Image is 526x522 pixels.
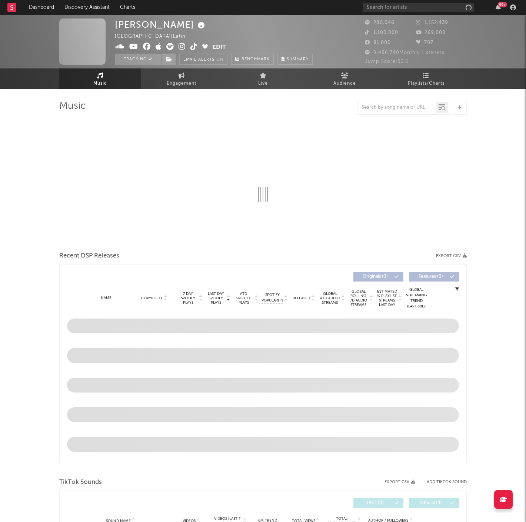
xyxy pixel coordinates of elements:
a: Playlists/Charts [385,68,467,89]
button: Email AlertsOn [179,54,227,65]
button: + Add TikTok Sound [415,480,467,484]
em: On [216,58,223,62]
span: 1,152,439 [416,20,448,25]
span: Originals ( 0 ) [358,275,392,279]
span: Copyright [141,296,163,300]
span: Recent DSP Releases [59,252,119,260]
button: Summary [277,54,313,65]
div: [PERSON_NAME] [115,18,207,31]
span: 9,486,740 Monthly Listeners [365,50,445,55]
button: Official(0) [409,498,459,508]
span: Live [258,79,268,88]
span: Summary [287,57,309,61]
span: 269,000 [416,30,446,35]
span: Global Rolling 7D Audio Streams [348,289,369,307]
div: 99 + [498,2,507,7]
span: Official ( 0 ) [414,501,448,505]
div: [GEOGRAPHIC_DATA] | Latin [115,32,194,41]
span: Features ( 0 ) [414,275,448,279]
span: Last Day Spotify Plays [206,292,226,305]
span: 1,100,000 [365,30,398,35]
button: Edit [213,43,226,52]
button: + Add TikTok Sound [423,480,467,484]
span: Jump Score: 82.5 [365,59,408,64]
span: 7 Day Spotify Plays [178,292,198,305]
span: Estimated % Playlist Streams Last Day [377,289,397,307]
span: TikTok Sounds [59,478,102,487]
span: Music [93,79,107,88]
button: 99+ [496,4,501,10]
span: 81,000 [365,40,391,45]
span: UGC ( 0 ) [358,501,392,505]
a: Music [59,68,141,89]
input: Search by song name or URL [358,105,436,111]
a: Audience [304,68,385,89]
span: Benchmark [242,55,270,64]
button: UGC(0) [353,498,403,508]
button: Tracking [115,54,161,65]
span: Audience [333,79,356,88]
span: 280,046 [365,20,394,25]
span: 707 [416,40,433,45]
span: Engagement [167,79,196,88]
div: Name [82,295,130,301]
button: Features(0) [409,272,459,282]
div: Global Streaming Trend (Last 60D) [405,287,427,309]
span: Released [293,296,310,300]
span: Global ATD Audio Streams [320,292,340,305]
span: Spotify Popularity [262,292,283,303]
span: Playlists/Charts [408,79,445,88]
input: Search for artists [363,3,474,12]
a: Engagement [141,68,222,89]
span: ATD Spotify Plays [234,292,253,305]
a: Live [222,68,304,89]
button: Export CSV [384,480,415,484]
button: Originals(0) [353,272,403,282]
button: Export CSV [436,254,467,258]
a: Benchmark [231,54,274,65]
